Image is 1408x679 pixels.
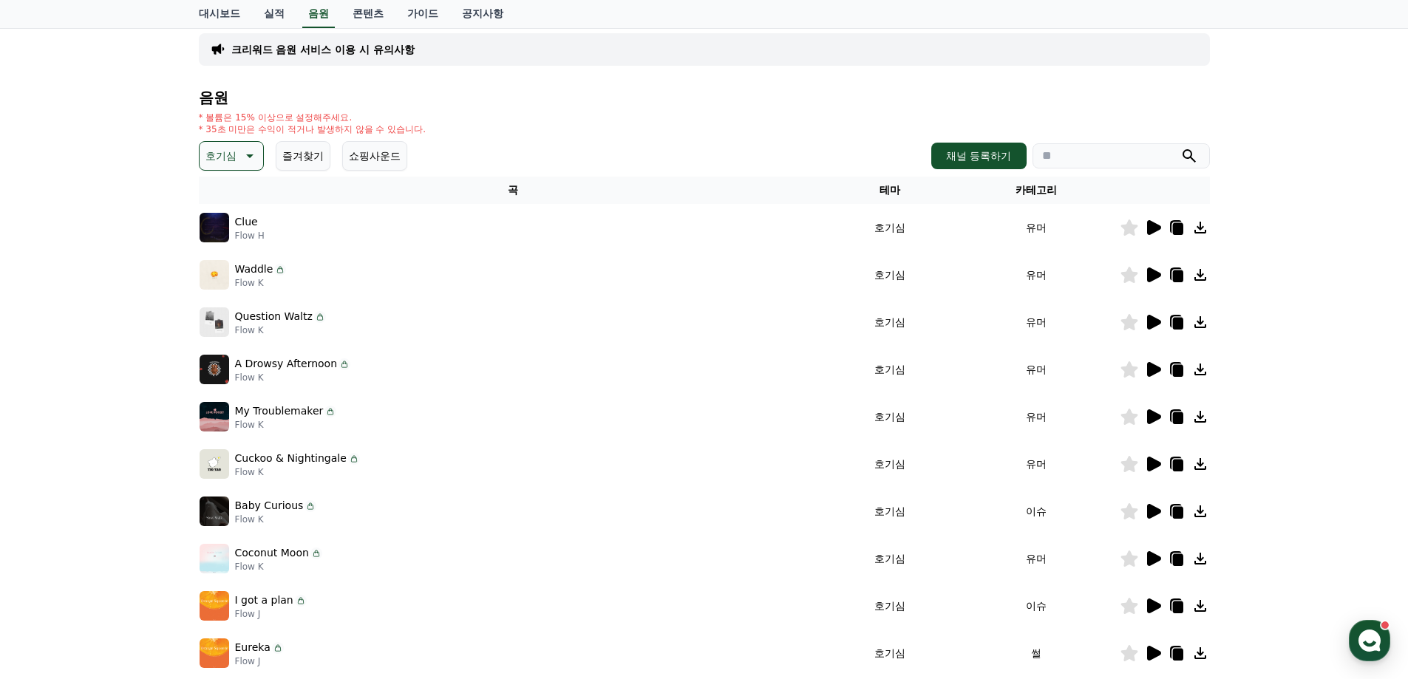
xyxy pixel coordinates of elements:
p: Baby Curious [235,498,304,513]
td: 호기심 [827,440,953,488]
span: 대화 [135,491,153,503]
p: Flow K [235,466,360,478]
td: 유머 [953,393,1120,440]
td: 호기심 [827,298,953,346]
td: 유머 [953,251,1120,298]
th: 테마 [827,177,953,204]
p: Waddle [235,262,273,277]
p: Question Waltz [235,309,313,324]
td: 호기심 [827,251,953,298]
img: music [200,497,229,526]
td: 호기심 [827,346,953,393]
img: music [200,544,229,573]
p: Eureka [235,640,271,655]
img: music [200,307,229,337]
span: 설정 [228,491,246,502]
p: Flow K [235,419,337,431]
p: Coconut Moon [235,545,309,561]
p: Flow K [235,513,317,525]
p: Flow J [235,655,284,667]
td: 호기심 [827,204,953,251]
th: 곡 [199,177,827,204]
td: 유머 [953,535,1120,582]
p: Flow K [235,324,326,336]
img: music [200,213,229,242]
a: 홈 [4,468,98,505]
td: 호기심 [827,488,953,535]
p: A Drowsy Afternoon [235,356,338,372]
td: 썰 [953,629,1120,677]
p: Flow H [235,230,265,242]
p: My Troublemaker [235,403,324,419]
td: 이슈 [953,582,1120,629]
button: 쇼핑사운드 [342,141,407,171]
img: music [200,260,229,290]
button: 즐겨찾기 [276,141,330,171]
img: music [200,591,229,621]
button: 채널 등록하기 [931,143,1026,169]
td: 유머 [953,346,1120,393]
th: 카테고리 [953,177,1120,204]
p: * 35초 미만은 수익이 적거나 발생하지 않을 수 있습니다. [199,123,426,135]
h4: 음원 [199,89,1210,106]
p: Flow K [235,372,351,383]
td: 유머 [953,204,1120,251]
p: I got a plan [235,593,293,608]
span: 홈 [47,491,55,502]
p: 호기심 [205,146,237,166]
p: Flow K [235,277,287,289]
p: Cuckoo & Nightingale [235,451,347,466]
img: music [200,402,229,431]
td: 호기심 [827,535,953,582]
a: 대화 [98,468,191,505]
td: 이슈 [953,488,1120,535]
img: music [200,355,229,384]
td: 호기심 [827,393,953,440]
td: 호기심 [827,582,953,629]
a: 크리워드 음원 서비스 이용 시 유의사항 [231,42,415,57]
p: Clue [235,214,258,230]
button: 호기심 [199,141,264,171]
td: 유머 [953,298,1120,346]
a: 설정 [191,468,284,505]
p: * 볼륨은 15% 이상으로 설정해주세요. [199,112,426,123]
img: music [200,449,229,479]
p: Flow K [235,561,322,573]
img: music [200,638,229,668]
p: Flow J [235,608,307,620]
td: 유머 [953,440,1120,488]
td: 호기심 [827,629,953,677]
